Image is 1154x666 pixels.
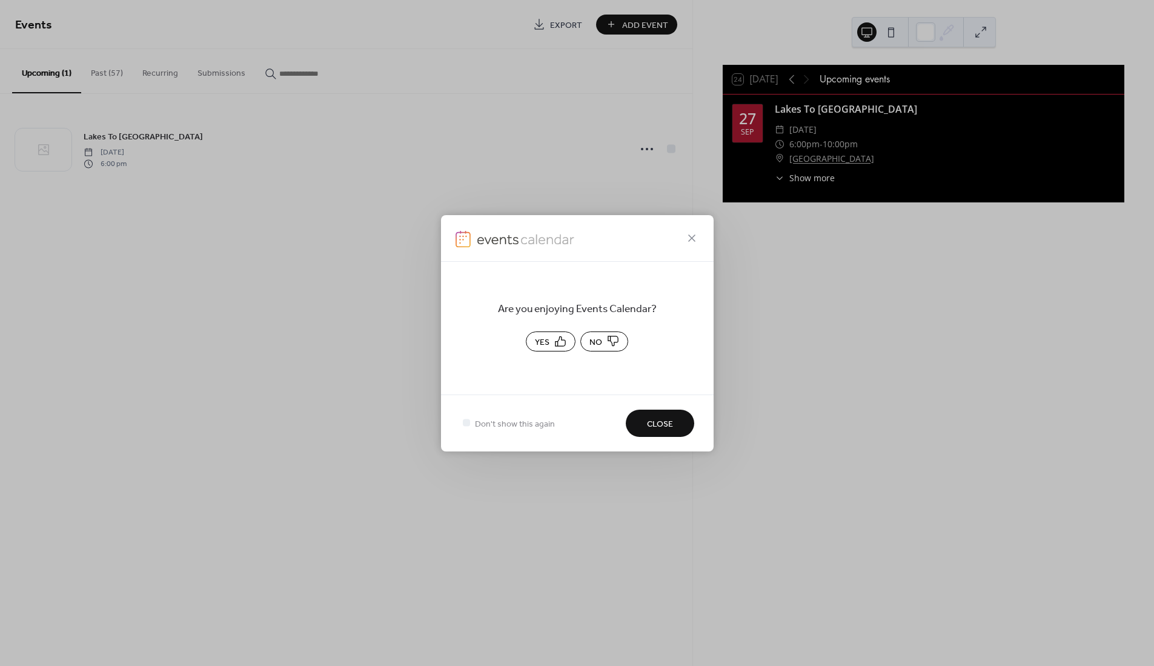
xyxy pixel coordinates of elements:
[626,410,694,437] button: Close
[477,230,575,247] img: logo-icon
[475,418,555,430] span: Don't show this again
[535,336,549,348] span: Yes
[647,418,673,430] span: Close
[456,230,471,247] img: logo-icon
[460,301,694,318] span: Are you enjoying Events Calendar?
[589,336,602,348] span: No
[580,331,628,351] button: No
[526,331,575,351] button: Yes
